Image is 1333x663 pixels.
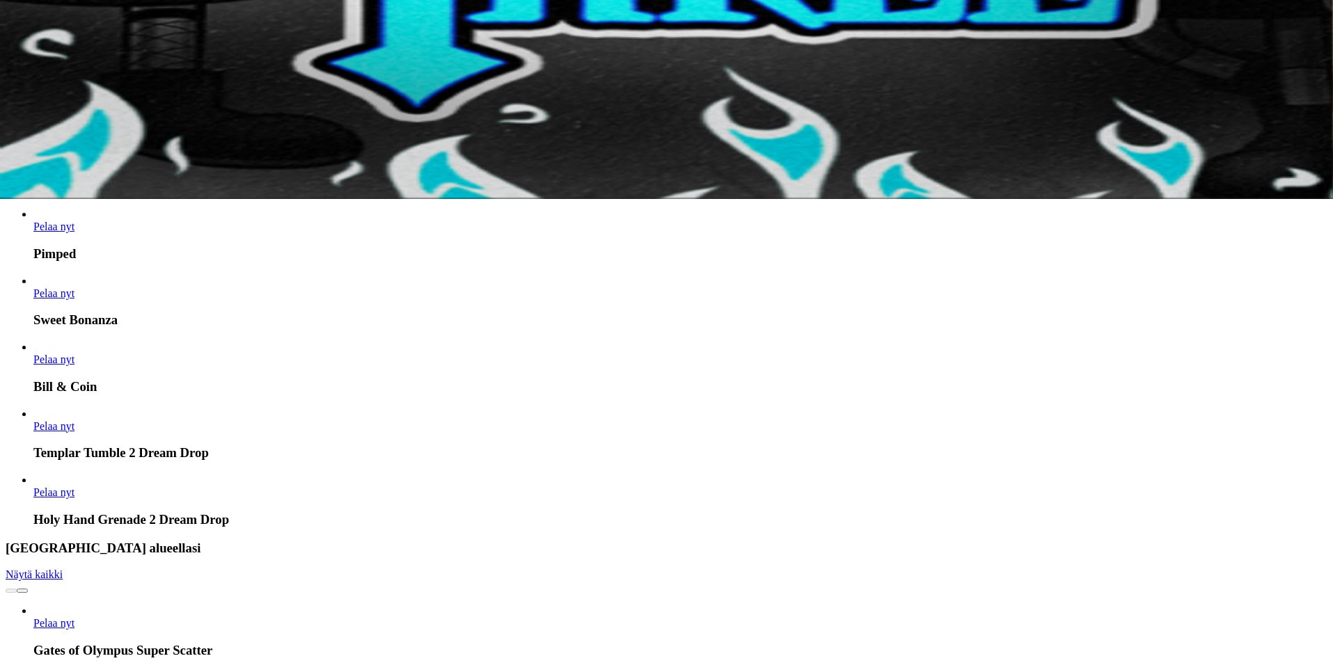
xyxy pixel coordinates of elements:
button: next slide [17,589,28,593]
span: Pelaa nyt [33,486,74,498]
article: Sweet Bonanza [33,275,1327,328]
h3: Gates of Olympus Super Scatter [33,643,1327,658]
article: Pimped [33,208,1327,262]
span: Pelaa nyt [33,287,74,299]
a: Holy Hand Grenade 2 Dream Drop [33,486,74,498]
span: Pelaa nyt [33,353,74,365]
a: Bill & Coin [33,353,74,365]
h3: Bill & Coin [33,379,1327,394]
h3: Sweet Bonanza [33,312,1327,328]
article: Holy Hand Grenade 2 Dream Drop [33,474,1327,527]
h3: Templar Tumble 2 Dream Drop [33,445,1327,461]
span: Pelaa nyt [33,420,74,432]
a: Näytä kaikki [6,568,63,580]
a: Sweet Bonanza [33,287,74,299]
a: Pimped [33,221,74,232]
span: Pelaa nyt [33,221,74,232]
article: Templar Tumble 2 Dream Drop [33,408,1327,461]
button: prev slide [6,589,17,593]
a: Templar Tumble 2 Dream Drop [33,420,74,432]
article: Gates of Olympus Super Scatter [33,605,1327,658]
article: Bill & Coin [33,341,1327,394]
h3: Holy Hand Grenade 2 Dream Drop [33,512,1327,527]
a: Gates of Olympus Super Scatter [33,617,74,629]
span: Pelaa nyt [33,617,74,629]
h3: [GEOGRAPHIC_DATA] alueellasi [6,541,1327,556]
h3: Pimped [33,246,1327,262]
